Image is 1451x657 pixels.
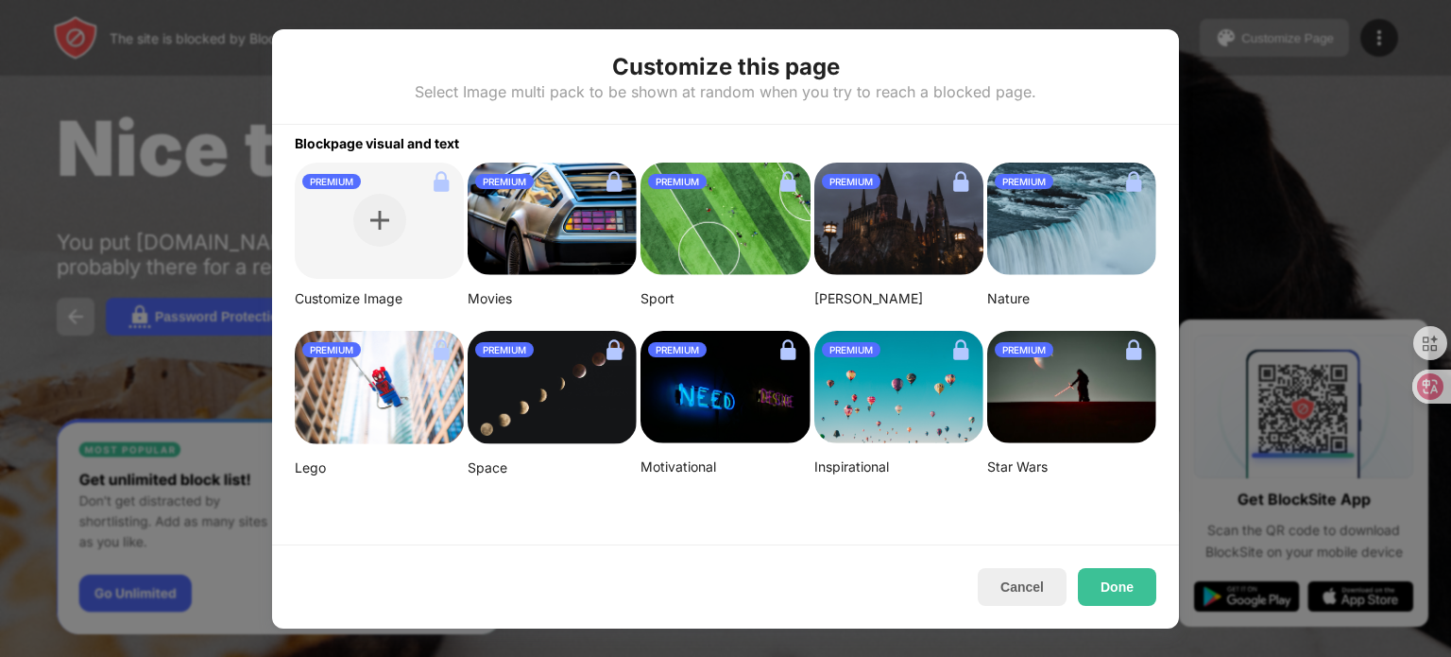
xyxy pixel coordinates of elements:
div: Space [468,459,637,476]
img: aditya-vyas-5qUJfO4NU4o-unsplash-small.png [814,163,983,276]
img: lock.svg [1118,335,1149,365]
div: Customize Image [295,290,464,307]
img: jeff-wang-p2y4T4bFws4-unsplash-small.png [640,163,810,276]
div: Nature [987,290,1156,307]
button: Done [1078,568,1156,606]
div: PREMIUM [475,342,534,357]
div: Star Wars [987,458,1156,475]
img: alexis-fauvet-qfWf9Muwp-c-unsplash-small.png [640,331,810,444]
div: PREMIUM [822,174,880,189]
div: Lego [295,459,464,476]
img: image-26.png [468,163,637,276]
div: Blockpage visual and text [272,125,1179,151]
div: PREMIUM [648,342,707,357]
img: lock.svg [426,335,456,365]
div: PREMIUM [302,174,361,189]
div: PREMIUM [995,174,1053,189]
button: Cancel [978,568,1067,606]
img: lock.svg [599,335,629,365]
img: ian-dooley-DuBNA1QMpPA-unsplash-small.png [814,331,983,444]
div: Motivational [640,458,810,475]
div: Sport [640,290,810,307]
div: PREMIUM [995,342,1053,357]
div: PREMIUM [475,174,534,189]
div: PREMIUM [302,342,361,357]
img: aditya-chinchure-LtHTe32r_nA-unsplash.png [987,163,1156,276]
img: mehdi-messrro-gIpJwuHVwt0-unsplash-small.png [295,331,464,444]
img: lock.svg [773,166,803,197]
img: lock.svg [599,166,629,197]
img: linda-xu-KsomZsgjLSA-unsplash.png [468,331,637,445]
img: lock.svg [1118,166,1149,197]
img: lock.svg [426,166,456,197]
div: Customize this page [612,52,840,82]
img: plus.svg [370,211,389,230]
div: PREMIUM [822,342,880,357]
img: lock.svg [946,335,976,365]
div: [PERSON_NAME] [814,290,983,307]
div: Select Image multi pack to be shown at random when you try to reach a blocked page. [415,82,1036,101]
div: Inspirational [814,458,983,475]
img: lock.svg [773,335,803,365]
div: Movies [468,290,637,307]
div: PREMIUM [648,174,707,189]
img: lock.svg [946,166,976,197]
img: image-22-small.png [987,331,1156,444]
